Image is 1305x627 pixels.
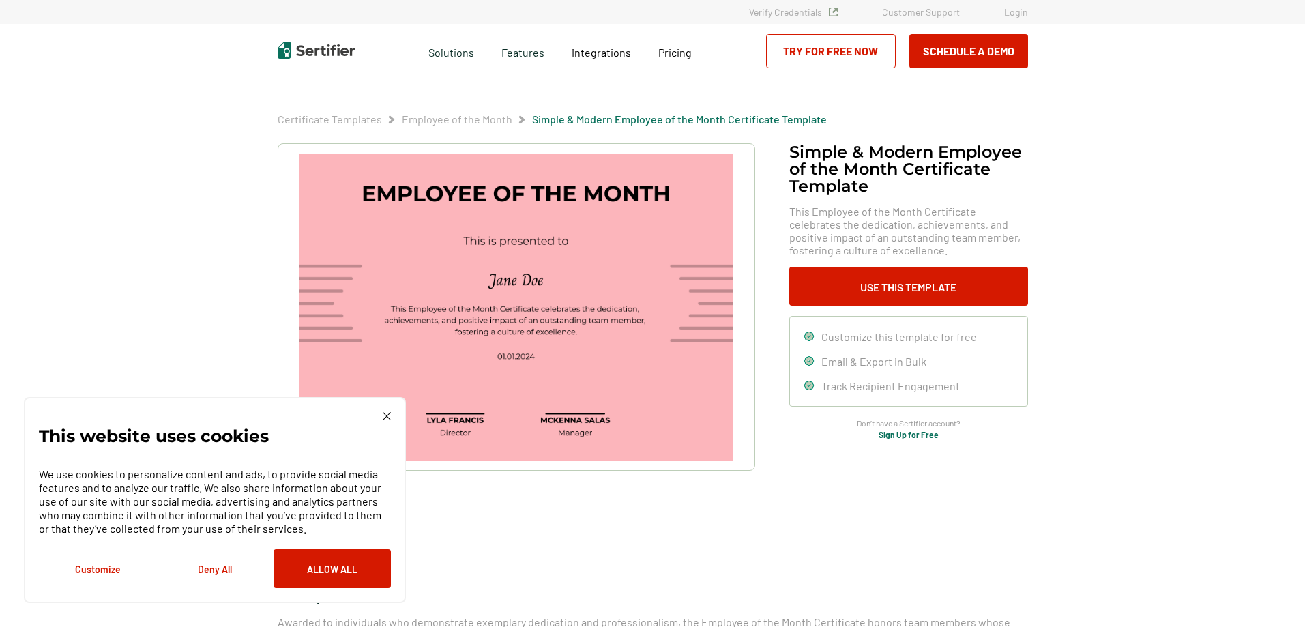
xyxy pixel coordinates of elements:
[1004,6,1028,18] a: Login
[278,113,382,126] span: Certificate Templates
[766,34,896,68] a: Try for Free Now
[572,42,631,59] a: Integrations
[789,267,1028,306] button: Use This Template
[909,34,1028,68] button: Schedule a Demo
[821,379,960,392] span: Track Recipient Engagement
[402,113,512,126] a: Employee of the Month
[299,154,733,461] img: Simple & Modern Employee of the Month Certificate Template
[428,42,474,59] span: Solutions
[821,355,926,368] span: Email & Export in Bulk
[789,143,1028,194] h1: Simple & Modern Employee of the Month Certificate Template
[572,46,631,59] span: Integrations
[501,42,544,59] span: Features
[749,6,838,18] a: Verify Credentials
[658,46,692,59] span: Pricing
[156,549,274,588] button: Deny All
[829,8,838,16] img: Verified
[278,113,382,126] a: Certificate Templates
[658,42,692,59] a: Pricing
[789,205,1028,257] span: This Employee of the Month Certificate celebrates the dedication, achievements, and positive impa...
[402,113,512,126] span: Employee of the Month
[39,549,156,588] button: Customize
[821,330,977,343] span: Customize this template for free
[274,549,391,588] button: Allow All
[278,42,355,59] img: Sertifier | Digital Credentialing Platform
[39,429,269,443] p: This website uses cookies
[532,113,827,126] a: Simple & Modern Employee of the Month Certificate Template
[857,417,961,430] span: Don’t have a Sertifier account?
[278,113,827,126] div: Breadcrumb
[879,430,939,439] a: Sign Up for Free
[882,6,960,18] a: Customer Support
[39,467,391,536] p: We use cookies to personalize content and ads, to provide social media features and to analyze ou...
[532,113,827,126] span: Simple & Modern Employee of the Month Certificate Template
[383,412,391,420] img: Cookie Popup Close
[1237,562,1305,627] iframe: Chat Widget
